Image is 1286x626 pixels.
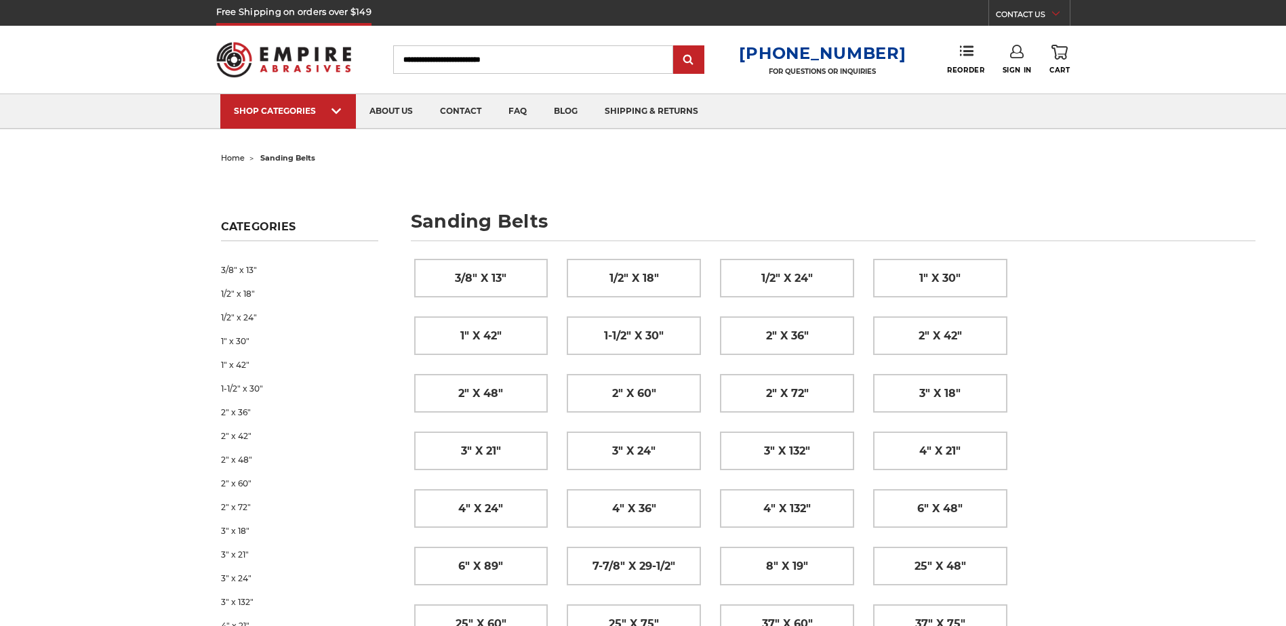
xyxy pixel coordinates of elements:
span: 6" x 48" [917,497,963,520]
a: [PHONE_NUMBER] [739,43,906,63]
a: shipping & returns [591,94,712,129]
a: 1/2" x 24" [721,259,853,297]
a: 1" x 42" [221,353,378,377]
span: Sign In [1003,66,1032,75]
a: 3" x 21" [221,543,378,566]
span: 2" x 36" [766,325,809,348]
a: 4" x 24" [415,490,548,527]
div: SHOP CATEGORIES [234,106,342,116]
a: 2" x 60" [567,375,700,412]
a: blog [540,94,591,129]
a: 3/8" x 13" [221,258,378,282]
span: 1/2" x 18" [609,267,659,290]
span: 4" x 21" [919,440,961,463]
a: 6" x 89" [415,547,548,585]
span: 1" x 42" [460,325,502,348]
a: 3" x 18" [221,519,378,543]
span: Reorder [947,66,984,75]
a: 2" x 72" [221,495,378,519]
a: 2" x 36" [221,400,378,424]
a: 1-1/2" x 30" [221,377,378,400]
span: 3" x 132" [764,440,810,463]
a: 1/2" x 18" [567,259,700,297]
a: Reorder [947,45,984,74]
span: 7-7/8" x 29-1/2" [592,555,675,578]
a: 1" x 30" [874,259,1007,297]
a: 3" x 24" [221,566,378,590]
a: 2" x 36" [721,317,853,354]
a: 3" x 21" [415,432,548,469]
span: 2" x 48" [458,382,503,405]
span: 1" x 30" [919,267,961,290]
span: 8" x 19" [766,555,808,578]
a: Cart [1049,45,1070,75]
span: 1-1/2" x 30" [604,325,664,348]
h1: sanding belts [411,212,1255,241]
a: 2" x 42" [874,317,1007,354]
a: 2" x 48" [221,448,378,472]
a: 1-1/2" x 30" [567,317,700,354]
a: 25" x 48" [874,547,1007,585]
img: Empire Abrasives [216,33,352,86]
a: 4" x 132" [721,490,853,527]
a: 3" x 132" [721,432,853,469]
span: 4" x 132" [763,497,811,520]
a: 3" x 18" [874,375,1007,412]
span: 25" x 48" [915,555,966,578]
span: 2" x 42" [919,325,962,348]
h5: Categories [221,220,378,241]
span: Cart [1049,66,1070,75]
a: 3" x 132" [221,590,378,614]
a: 3" x 24" [567,432,700,469]
span: 1/2" x 24" [761,267,813,290]
span: 6" x 89" [458,555,503,578]
span: 4" x 36" [612,497,656,520]
a: 4" x 36" [567,490,700,527]
input: Submit [675,47,702,74]
a: 4" x 21" [874,432,1007,469]
a: contact [426,94,495,129]
span: 2" x 60" [612,382,656,405]
span: sanding belts [260,153,315,163]
a: home [221,153,245,163]
a: 6" x 48" [874,490,1007,527]
span: 3" x 18" [919,382,961,405]
a: 1/2" x 24" [221,306,378,329]
a: 1" x 42" [415,317,548,354]
a: 2" x 48" [415,375,548,412]
a: 8" x 19" [721,547,853,585]
a: 2" x 60" [221,472,378,495]
a: 3/8" x 13" [415,259,548,297]
a: 7-7/8" x 29-1/2" [567,547,700,585]
span: 3/8" x 13" [455,267,506,290]
a: faq [495,94,540,129]
a: CONTACT US [996,7,1070,26]
a: 2" x 72" [721,375,853,412]
p: FOR QUESTIONS OR INQUIRIES [739,67,906,76]
span: 3" x 21" [461,440,501,463]
span: 4" x 24" [458,497,503,520]
span: 2" x 72" [766,382,809,405]
a: 2" x 42" [221,424,378,448]
a: about us [356,94,426,129]
a: 1/2" x 18" [221,282,378,306]
a: 1" x 30" [221,329,378,353]
span: 3" x 24" [612,440,656,463]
